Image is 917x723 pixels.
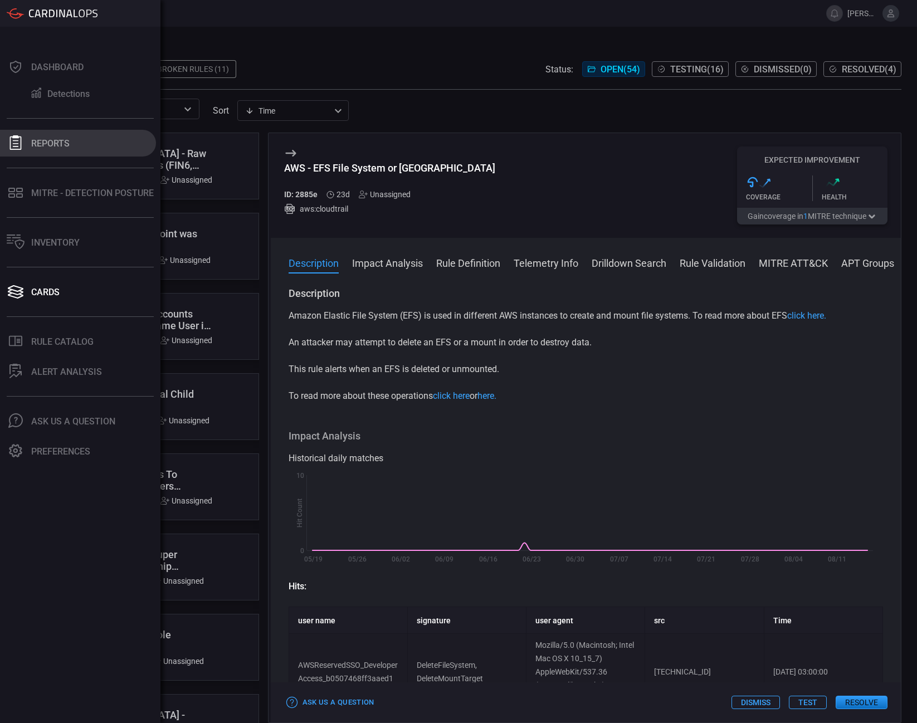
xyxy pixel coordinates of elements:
td: AWSReservedSSO_DeveloperAccess_b0507468ff3aaed1 [289,634,407,710]
div: MITRE - Detection Posture [31,188,154,198]
strong: Time [773,616,792,625]
div: Broken Rules (11) [150,60,236,78]
button: Gaincoverage in1MITRE technique [737,208,887,224]
text: 08/04 [784,555,803,563]
div: ALERT ANALYSIS [31,367,102,377]
button: Open(54) [582,61,645,77]
div: Unassigned [158,416,209,425]
h3: Impact Analysis [289,429,884,443]
p: This rule alerts when an EFS is deleted or unmounted. [289,363,884,376]
div: Unassigned [160,336,212,345]
div: aws:cloudtrail [284,203,495,214]
span: Dismissed ( 0 ) [754,64,812,75]
button: Resolve [836,696,887,709]
text: 07/21 [697,555,715,563]
text: 07/14 [653,555,672,563]
td: [DATE] 03:00:00 [764,634,882,710]
button: APT Groups [841,256,894,269]
text: 07/28 [740,555,759,563]
strong: user agent [535,616,573,625]
strong: signature [417,616,451,625]
button: Rule Validation [680,256,745,269]
text: 05/26 [348,555,366,563]
text: 06/16 [479,555,497,563]
label: sort [213,105,229,116]
button: Open [180,101,196,117]
button: Drilldown Search [592,256,666,269]
text: 0 [300,547,304,555]
div: Rule Catalog [31,336,94,347]
div: Unassigned [359,190,411,199]
span: Open ( 54 ) [601,64,640,75]
a: click here. [787,310,826,321]
div: Unassigned [152,577,204,585]
p: An attacker may attempt to delete an EFS or a mount in order to destroy data. [289,336,884,349]
div: AWS - EFS File System or Mount Deleted [284,162,495,174]
span: 1 [803,212,808,221]
h3: Description [289,287,884,300]
text: 05/19 [304,555,323,563]
div: Unassigned [160,496,212,505]
div: Unassigned [152,657,204,666]
button: Dismiss [731,696,780,709]
div: Reports [31,138,70,149]
div: Time [245,105,331,116]
button: Impact Analysis [352,256,423,269]
span: Resolved ( 4 ) [842,64,896,75]
span: Status: [545,64,573,75]
h5: Expected Improvement [737,155,887,164]
text: 06/09 [435,555,453,563]
div: Cards [31,287,60,297]
div: Inventory [31,237,80,248]
td: Mozilla/5.0 (Macintosh; Intel Mac OS X 10_15_7) AppleWebKit/537.36 (KHTML, like Gecko) Chrome/[UR... [526,634,645,710]
div: Historical daily matches [289,452,884,465]
p: To read more about these operations or [289,389,884,403]
text: 06/23 [523,555,541,563]
button: Test [789,696,827,709]
div: Unassigned [159,256,211,265]
button: Telemetry Info [514,256,578,269]
a: here. [477,390,496,401]
strong: user name [298,616,335,625]
text: 07/07 [609,555,628,563]
h5: ID: 2885e [284,190,318,199]
button: Testing(16) [652,61,729,77]
span: Aug 18, 2025 11:39 AM [336,190,350,199]
td: DeleteFileSystem, DeleteMountTarget [407,634,526,710]
div: Detections [47,89,90,99]
span: [PERSON_NAME].[PERSON_NAME] [847,9,878,18]
div: Unassigned [160,175,212,184]
button: Ask Us a Question [284,694,377,711]
div: Preferences [31,446,90,457]
text: 08/11 [828,555,846,563]
button: Dismissed(0) [735,61,817,77]
div: Coverage [746,193,812,201]
button: Rule Definition [436,256,500,269]
button: Resolved(4) [823,61,901,77]
div: Ask Us A Question [31,416,115,427]
a: click here [433,390,470,401]
div: Health [822,193,888,201]
text: 06/02 [392,555,410,563]
p: Amazon Elastic File System (EFS) is used in different AWS instances to create and mount file syst... [289,309,884,323]
text: 10 [296,472,304,480]
button: MITRE ATT&CK [759,256,828,269]
span: Testing ( 16 ) [670,64,724,75]
text: Hit Count [296,499,304,527]
text: 06/30 [566,555,584,563]
td: [TECHNICAL_ID] [645,634,764,710]
strong: Hits: [289,581,306,592]
strong: src [654,616,665,625]
button: Description [289,256,339,269]
div: Dashboard [31,62,84,72]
